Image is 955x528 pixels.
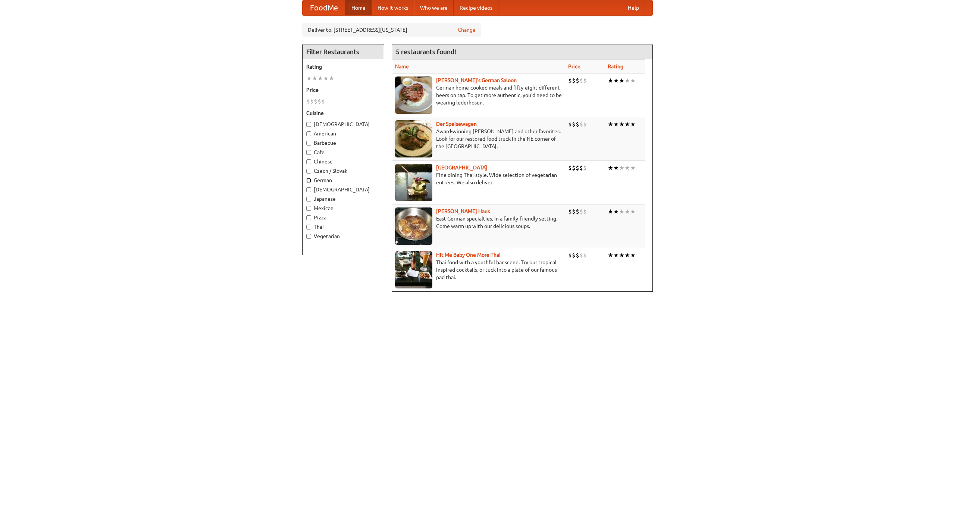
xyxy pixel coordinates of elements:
li: $ [306,97,310,106]
li: $ [583,207,587,216]
li: ★ [608,120,613,128]
li: ★ [613,164,619,172]
li: ★ [613,76,619,85]
li: ★ [306,74,312,82]
li: $ [579,251,583,259]
a: [PERSON_NAME]'s German Saloon [436,77,517,83]
img: esthers.jpg [395,76,432,114]
li: $ [572,207,576,216]
a: How it works [372,0,414,15]
li: $ [568,164,572,172]
label: [DEMOGRAPHIC_DATA] [306,186,380,193]
li: $ [310,97,314,106]
a: Recipe videos [454,0,498,15]
li: ★ [608,76,613,85]
li: ★ [613,207,619,216]
li: $ [314,97,317,106]
li: ★ [619,207,624,216]
li: $ [579,207,583,216]
a: Der Speisewagen [436,121,477,127]
li: ★ [613,120,619,128]
label: Thai [306,223,380,231]
a: FoodMe [303,0,345,15]
li: ★ [630,164,636,172]
h5: Price [306,86,380,94]
h5: Rating [306,63,380,71]
label: [DEMOGRAPHIC_DATA] [306,121,380,128]
a: [GEOGRAPHIC_DATA] [436,165,487,171]
li: ★ [613,251,619,259]
input: Thai [306,225,311,229]
li: $ [568,251,572,259]
input: German [306,178,311,183]
li: $ [583,76,587,85]
a: Change [458,26,476,34]
li: $ [572,251,576,259]
li: ★ [630,251,636,259]
li: ★ [630,120,636,128]
a: Hit Me Baby One More Thai [436,252,501,258]
a: Price [568,63,580,69]
label: Pizza [306,214,380,221]
input: Japanese [306,197,311,201]
li: ★ [630,207,636,216]
li: $ [579,164,583,172]
li: ★ [608,164,613,172]
div: Deliver to: [STREET_ADDRESS][US_STATE] [302,23,481,37]
ng-pluralize: 5 restaurants found! [396,48,456,55]
label: American [306,130,380,137]
li: ★ [608,207,613,216]
a: [PERSON_NAME] Haus [436,208,490,214]
label: Czech / Slovak [306,167,380,175]
li: ★ [329,74,334,82]
input: Vegetarian [306,234,311,239]
li: $ [579,76,583,85]
li: $ [576,251,579,259]
p: German home-cooked meals and fifty-eight different beers on tap. To get more authentic, you'd nee... [395,84,562,106]
img: kohlhaus.jpg [395,207,432,245]
label: Vegetarian [306,232,380,240]
label: Cafe [306,149,380,156]
li: $ [572,120,576,128]
img: satay.jpg [395,164,432,201]
li: ★ [624,76,630,85]
li: $ [576,207,579,216]
li: $ [583,251,587,259]
label: Japanese [306,195,380,203]
label: Chinese [306,158,380,165]
input: Czech / Slovak [306,169,311,174]
input: American [306,131,311,136]
li: $ [576,120,579,128]
a: Help [622,0,645,15]
p: Thai food with a youthful bar scene. Try our tropical inspired cocktails, or tuck into a plate of... [395,259,562,281]
li: ★ [317,74,323,82]
li: $ [583,164,587,172]
li: ★ [323,74,329,82]
label: German [306,176,380,184]
li: ★ [624,120,630,128]
li: $ [572,164,576,172]
li: $ [321,97,325,106]
h4: Filter Restaurants [303,44,384,59]
a: Who we are [414,0,454,15]
li: ★ [608,251,613,259]
p: Award-winning [PERSON_NAME] and other favorites. Look for our restored food truck in the NE corne... [395,128,562,150]
li: $ [576,76,579,85]
label: Barbecue [306,139,380,147]
li: ★ [619,120,624,128]
label: Mexican [306,204,380,212]
input: [DEMOGRAPHIC_DATA] [306,187,311,192]
li: ★ [630,76,636,85]
input: Cafe [306,150,311,155]
li: $ [576,164,579,172]
a: Rating [608,63,623,69]
li: $ [317,97,321,106]
li: ★ [312,74,317,82]
img: babythai.jpg [395,251,432,288]
a: Name [395,63,409,69]
p: East German specialties, in a family-friendly setting. Come warm up with our delicious soups. [395,215,562,230]
li: ★ [624,164,630,172]
input: Chinese [306,159,311,164]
